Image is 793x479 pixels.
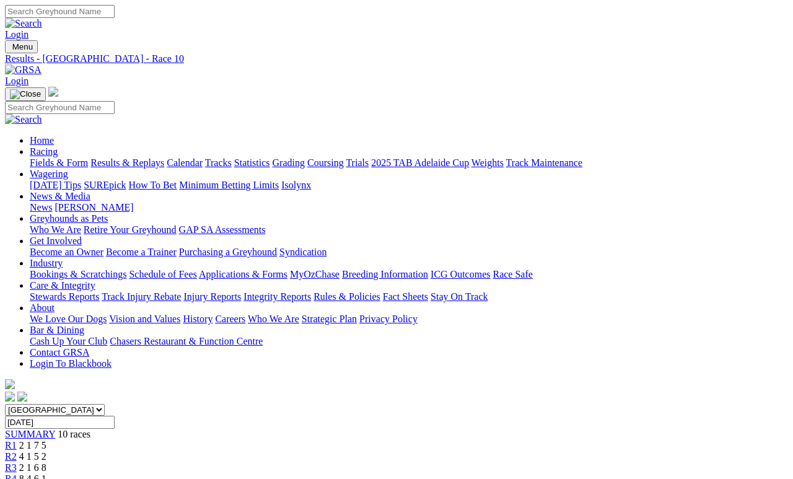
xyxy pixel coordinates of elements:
[30,135,54,146] a: Home
[90,157,164,168] a: Results & Replays
[30,325,84,335] a: Bar & Dining
[106,247,177,257] a: Become a Trainer
[102,291,181,302] a: Track Injury Rebate
[183,314,212,324] a: History
[5,5,115,18] input: Search
[290,269,340,279] a: MyOzChase
[30,235,82,246] a: Get Involved
[30,202,788,213] div: News & Media
[30,291,788,302] div: Care & Integrity
[30,157,88,168] a: Fields & Form
[55,202,133,213] a: [PERSON_NAME]
[183,291,241,302] a: Injury Reports
[5,462,17,473] a: R3
[30,247,103,257] a: Become an Owner
[5,416,115,429] input: Select date
[5,101,115,114] input: Search
[371,157,469,168] a: 2025 TAB Adelaide Cup
[17,392,27,402] img: twitter.svg
[5,29,28,40] a: Login
[48,87,58,97] img: logo-grsa-white.png
[5,76,28,86] a: Login
[5,18,42,29] img: Search
[30,291,99,302] a: Stewards Reports
[30,336,107,346] a: Cash Up Your Club
[506,157,582,168] a: Track Maintenance
[167,157,203,168] a: Calendar
[346,157,369,168] a: Trials
[302,314,357,324] a: Strategic Plan
[199,269,287,279] a: Applications & Forms
[19,462,46,473] span: 2 1 6 8
[30,314,788,325] div: About
[84,224,177,235] a: Retire Your Greyhound
[273,157,305,168] a: Grading
[281,180,311,190] a: Isolynx
[30,169,68,179] a: Wagering
[30,302,55,313] a: About
[5,114,42,125] img: Search
[248,314,299,324] a: Who We Are
[313,291,380,302] a: Rules & Policies
[243,291,311,302] a: Integrity Reports
[431,269,490,279] a: ICG Outcomes
[179,180,279,190] a: Minimum Betting Limits
[30,146,58,157] a: Racing
[5,53,788,64] a: Results - [GEOGRAPHIC_DATA] - Race 10
[431,291,488,302] a: Stay On Track
[30,358,112,369] a: Login To Blackbook
[30,347,89,358] a: Contact GRSA
[307,157,344,168] a: Coursing
[5,64,42,76] img: GRSA
[30,224,81,235] a: Who We Are
[30,258,63,268] a: Industry
[30,191,90,201] a: News & Media
[110,336,263,346] a: Chasers Restaurant & Function Centre
[30,213,108,224] a: Greyhounds as Pets
[5,40,38,53] button: Toggle navigation
[383,291,428,302] a: Fact Sheets
[30,314,107,324] a: We Love Our Dogs
[359,314,418,324] a: Privacy Policy
[30,224,788,235] div: Greyhounds as Pets
[30,336,788,347] div: Bar & Dining
[19,451,46,462] span: 4 1 5 2
[5,87,46,101] button: Toggle navigation
[19,440,46,450] span: 2 1 7 5
[30,157,788,169] div: Racing
[471,157,504,168] a: Weights
[179,247,277,257] a: Purchasing a Greyhound
[109,314,180,324] a: Vision and Values
[5,451,17,462] a: R2
[30,269,788,280] div: Industry
[84,180,126,190] a: SUREpick
[5,379,15,389] img: logo-grsa-white.png
[129,269,196,279] a: Schedule of Fees
[279,247,326,257] a: Syndication
[10,89,41,99] img: Close
[205,157,232,168] a: Tracks
[30,247,788,258] div: Get Involved
[5,440,17,450] a: R1
[30,180,81,190] a: [DATE] Tips
[5,429,55,439] a: SUMMARY
[30,202,52,213] a: News
[58,429,90,439] span: 10 races
[342,269,428,279] a: Breeding Information
[30,269,126,279] a: Bookings & Scratchings
[234,157,270,168] a: Statistics
[179,224,266,235] a: GAP SA Assessments
[30,280,95,291] a: Care & Integrity
[129,180,177,190] a: How To Bet
[5,392,15,402] img: facebook.svg
[30,180,788,191] div: Wagering
[215,314,245,324] a: Careers
[493,269,532,279] a: Race Safe
[12,42,33,51] span: Menu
